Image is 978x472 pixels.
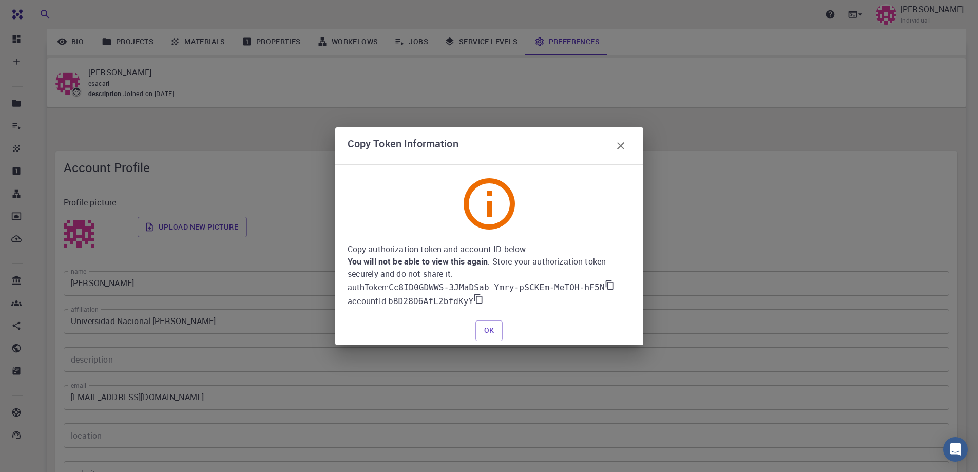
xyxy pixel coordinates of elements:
[943,437,968,462] div: Open Intercom Messenger
[348,256,488,267] b: You will not be able to view this again
[475,320,503,341] button: OK
[348,294,631,308] p: accountId :
[388,296,473,306] code: bBD28D6AfL2bfdKyY
[348,243,631,280] p: Copy authorization token and account ID below. . Store your authorization token securely and do n...
[348,280,631,294] p: authToken :
[348,136,458,156] h6: Copy Token Information
[389,282,605,292] code: Cc8ID0GDWWS-3JMaDSab_Ymry-pSCKEm-MeTOH-hF5N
